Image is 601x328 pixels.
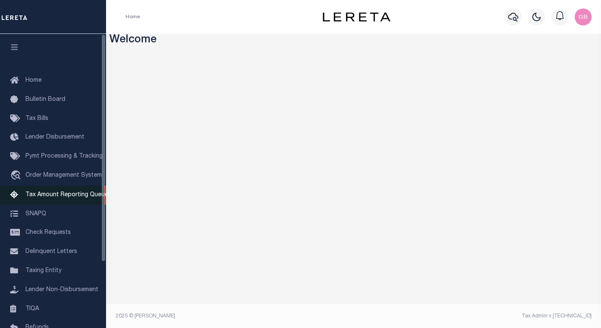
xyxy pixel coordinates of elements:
div: 2025 © [PERSON_NAME]. [109,312,354,320]
span: Check Requests [25,230,71,236]
span: Tax Amount Reporting Queue [25,192,108,198]
span: Bulletin Board [25,97,65,103]
span: Lender Non-Disbursement [25,287,98,293]
img: svg+xml;base64,PHN2ZyB4bWxucz0iaHR0cDovL3d3dy53My5vcmcvMjAwMC9zdmciIHBvaW50ZXItZXZlbnRzPSJub25lIi... [575,8,592,25]
img: logo-dark.svg [323,12,391,22]
span: TIQA [25,306,39,311]
i: travel_explore [10,170,24,181]
span: Home [25,78,42,83]
span: SNAPQ [25,211,46,217]
div: Tax Admin v.[TECHNICAL_ID] [360,312,592,320]
span: Taxing Entity [25,268,61,274]
span: Pymt Processing & Tracking [25,153,103,159]
span: Delinquent Letters [25,249,77,255]
h3: Welcome [109,34,598,47]
li: Home [126,13,140,21]
span: Tax Bills [25,116,48,122]
span: Lender Disbursement [25,134,84,140]
span: Order Management System [25,172,102,178]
